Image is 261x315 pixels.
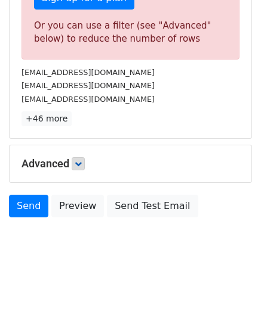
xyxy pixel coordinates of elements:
h5: Advanced [22,157,239,170]
iframe: Chat Widget [201,258,261,315]
a: +46 more [22,111,72,126]
a: Send [9,195,48,217]
a: Send Test Email [107,195,198,217]
small: [EMAIL_ADDRESS][DOMAIN_NAME] [22,81,155,90]
small: [EMAIL_ADDRESS][DOMAIN_NAME] [22,95,155,104]
a: Preview [51,195,104,217]
div: Or you can use a filter (see "Advanced" below) to reduce the number of rows [34,19,227,46]
small: [EMAIL_ADDRESS][DOMAIN_NAME] [22,68,155,77]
